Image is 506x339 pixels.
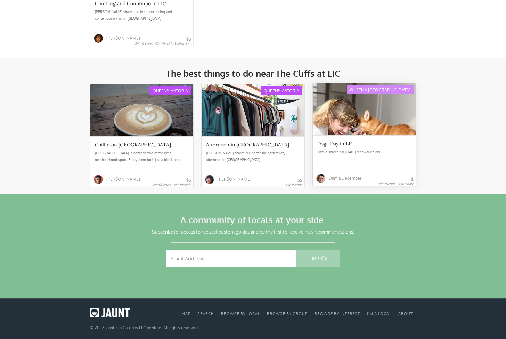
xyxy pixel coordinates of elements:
a: browse by interest [315,308,360,319]
div: © 2022 Jaunt is a Causaas LLC venture. All rights reserved. [90,324,416,331]
div: $$ [186,37,191,41]
div: With friends, With the kids, With a date [134,41,191,46]
h2: The Cliffs at LIC [275,68,340,79]
a: Map [181,308,190,319]
div: [PERSON_NAME] shares the best bouldering and contemporary art in [GEOGRAPHIC_DATA] [95,9,189,23]
a: Queens-AstoriaChillin on [GEOGRAPHIC_DATA].[GEOGRAPHIC_DATA] is home to two of the best neighborh... [90,84,193,187]
div: $$ [186,178,191,183]
h2: The best things to do near [166,68,275,79]
div: $ [411,177,414,181]
input: Email Address [166,250,296,267]
a: Queens-[GEOGRAPHIC_DATA]Doga Day in LICDamia shares her [DATE] renewal rituals.Damia DecemberWith... [313,83,416,186]
a: search [197,308,214,319]
img: Jaunt logo [90,308,130,317]
div: $$ [297,178,302,183]
div: Climbing and Contempo in LIC [95,0,166,7]
div: Queens-Astoria [149,86,191,95]
div: With friends, With the kids [152,183,191,187]
h5: Subscribe for access to request custom guides and be the first to receive new recommendations. [90,228,416,235]
div: Afternoon in [GEOGRAPHIC_DATA] [206,142,289,148]
div: Doga Day in LIC [317,140,354,147]
a: I'm a local [367,308,391,319]
input: Let's Go [296,250,340,267]
div: Queens-[GEOGRAPHIC_DATA] [347,85,414,94]
div: With friends, With a date [377,181,414,186]
div: With friends [284,183,302,187]
a: Queens-AstoriaAfternoon in [GEOGRAPHIC_DATA][PERSON_NAME] shares recipe for the perfect lazy afte... [202,84,304,187]
div: [GEOGRAPHIC_DATA] is home to two of the best neighborhood spots. Enjoy them both just a block apart. [95,150,189,164]
div: Damia December [329,172,361,184]
div: Chillin on [GEOGRAPHIC_DATA]. [95,142,172,148]
a: browse by local [221,308,260,319]
form: Email Form [166,250,340,271]
div: Queens-Astoria [261,86,302,95]
div: [PERSON_NAME] [106,32,140,44]
div: [PERSON_NAME] shares recipe for the perfect lazy afternoon in [GEOGRAPHIC_DATA]. [206,150,300,164]
div: [PERSON_NAME] [106,173,140,185]
h2: A community of locals at your side. [90,215,416,225]
div: Damia shares her [DATE] renewal rituals. [317,149,411,163]
div: [PERSON_NAME] [218,173,251,185]
a: about [398,308,413,319]
a: browse by group [267,308,308,319]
